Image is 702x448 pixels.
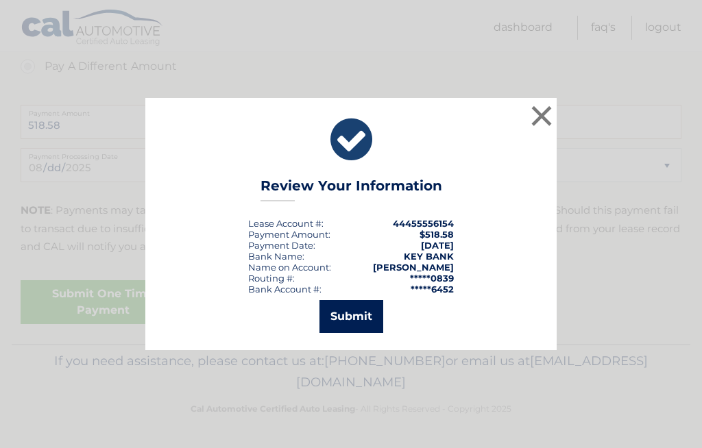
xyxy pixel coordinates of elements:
[248,262,331,273] div: Name on Account:
[404,251,454,262] strong: KEY BANK
[248,229,330,240] div: Payment Amount:
[319,300,383,333] button: Submit
[248,284,322,295] div: Bank Account #:
[421,240,454,251] span: [DATE]
[248,251,304,262] div: Bank Name:
[261,177,442,201] h3: Review Your Information
[248,240,315,251] div: :
[373,262,454,273] strong: [PERSON_NAME]
[528,102,555,129] button: ×
[248,218,324,229] div: Lease Account #:
[248,240,313,251] span: Payment Date
[420,229,454,240] span: $518.58
[248,273,295,284] div: Routing #:
[393,218,454,229] strong: 44455556154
